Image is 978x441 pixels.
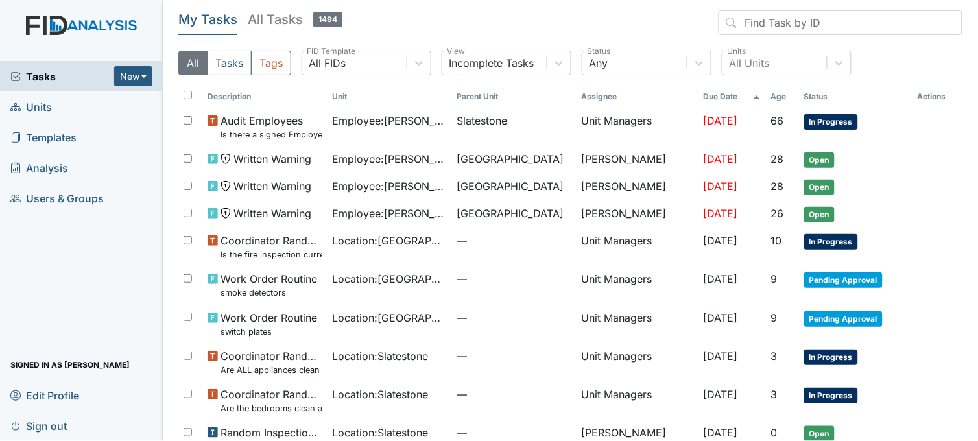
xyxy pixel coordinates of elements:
[577,266,698,304] td: Unit Managers
[313,12,342,27] span: 1494
[178,51,291,75] div: Type filter
[771,350,778,363] span: 3
[771,272,778,285] span: 9
[771,114,784,127] span: 66
[577,173,698,200] td: [PERSON_NAME]
[704,311,738,324] span: [DATE]
[704,114,738,127] span: [DATE]
[577,228,698,266] td: Unit Managers
[10,416,67,436] span: Sign out
[221,402,322,414] small: Are the bedrooms clean and in good repair?
[221,387,322,414] span: Coordinator Random Are the bedrooms clean and in good repair?
[457,151,564,167] span: [GEOGRAPHIC_DATA]
[221,425,322,440] span: Random Inspection for AM
[771,180,784,193] span: 28
[704,207,738,220] span: [DATE]
[577,305,698,343] td: Unit Managers
[704,152,738,165] span: [DATE]
[10,69,114,84] a: Tasks
[457,425,571,440] span: —
[457,233,571,248] span: —
[221,310,317,338] span: Work Order Routine switch plates
[333,425,429,440] span: Location : Slatestone
[333,206,447,221] span: Employee : [PERSON_NAME][GEOGRAPHIC_DATA]
[333,348,429,364] span: Location : Slatestone
[333,387,429,402] span: Location : Slatestone
[804,234,858,250] span: In Progress
[804,180,835,195] span: Open
[577,86,698,108] th: Assignee
[771,207,784,220] span: 26
[577,343,698,381] td: Unit Managers
[457,113,508,128] span: Slatestone
[704,272,738,285] span: [DATE]
[799,86,912,108] th: Toggle SortBy
[577,381,698,420] td: Unit Managers
[333,233,447,248] span: Location : [GEOGRAPHIC_DATA]
[10,385,79,405] span: Edit Profile
[766,86,799,108] th: Toggle SortBy
[729,55,769,71] div: All Units
[704,388,738,401] span: [DATE]
[333,151,447,167] span: Employee : [PERSON_NAME]
[221,348,322,376] span: Coordinator Random Are ALL appliances clean and working properly?
[719,10,962,35] input: Find Task by ID
[221,326,317,338] small: switch plates
[704,234,738,247] span: [DATE]
[221,287,317,299] small: smoke detectors
[804,311,883,327] span: Pending Approval
[589,55,608,71] div: Any
[233,178,311,194] span: Written Warning
[704,180,738,193] span: [DATE]
[221,113,322,141] span: Audit Employees Is there a signed Employee Job Description in the file for the employee's current...
[771,152,784,165] span: 28
[804,114,858,130] span: In Progress
[457,271,571,287] span: —
[184,91,192,99] input: Toggle All Rows Selected
[698,86,766,108] th: Toggle SortBy
[221,128,322,141] small: Is there a signed Employee Job Description in the file for the employee's current position?
[10,97,52,117] span: Units
[333,113,447,128] span: Employee : [PERSON_NAME]
[457,178,564,194] span: [GEOGRAPHIC_DATA]
[10,127,77,147] span: Templates
[457,310,571,326] span: —
[457,348,571,364] span: —
[251,51,291,75] button: Tags
[771,234,782,247] span: 10
[248,10,342,29] h5: All Tasks
[221,364,322,376] small: Are ALL appliances clean and working properly?
[704,426,738,439] span: [DATE]
[10,355,130,375] span: Signed in as [PERSON_NAME]
[577,146,698,173] td: [PERSON_NAME]
[221,271,317,299] span: Work Order Routine smoke detectors
[804,272,883,288] span: Pending Approval
[233,151,311,167] span: Written Warning
[333,178,447,194] span: Employee : [PERSON_NAME]
[804,207,835,222] span: Open
[457,387,571,402] span: —
[114,66,153,86] button: New
[221,233,322,261] span: Coordinator Random Is the fire inspection current (from the Fire Marshall)?
[804,388,858,403] span: In Progress
[309,55,346,71] div: All FIDs
[771,311,778,324] span: 9
[178,51,208,75] button: All
[577,108,698,146] td: Unit Managers
[804,152,835,168] span: Open
[178,10,237,29] h5: My Tasks
[233,206,311,221] span: Written Warning
[10,158,68,178] span: Analysis
[333,310,447,326] span: Location : [GEOGRAPHIC_DATA]
[221,248,322,261] small: Is the fire inspection current (from the Fire [PERSON_NAME])?
[804,350,858,365] span: In Progress
[328,86,452,108] th: Toggle SortBy
[10,188,104,208] span: Users & Groups
[771,388,778,401] span: 3
[207,51,252,75] button: Tasks
[457,206,564,221] span: [GEOGRAPHIC_DATA]
[704,350,738,363] span: [DATE]
[771,426,778,439] span: 0
[333,271,447,287] span: Location : [GEOGRAPHIC_DATA]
